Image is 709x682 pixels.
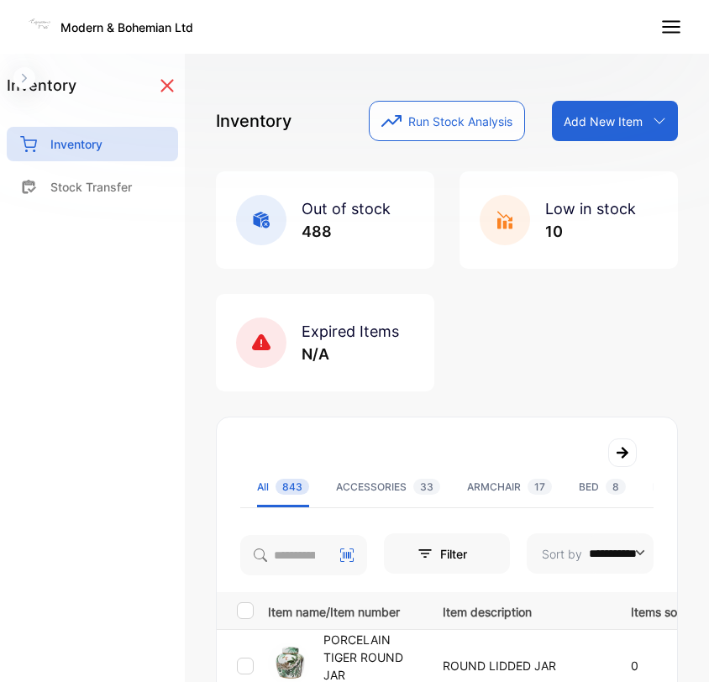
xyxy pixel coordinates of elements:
[413,479,440,495] span: 33
[50,178,132,196] p: Stock Transfer
[50,135,102,153] p: Inventory
[268,600,422,621] p: Item name/Item number
[369,101,525,141] button: Run Stock Analysis
[7,170,178,204] a: Stock Transfer
[579,480,626,495] div: BED
[302,200,391,218] span: Out of stock
[545,200,636,218] span: Low in stock
[443,600,596,621] p: Item description
[545,220,636,243] p: 10
[302,323,399,340] span: Expired Items
[276,479,309,495] span: 843
[631,600,687,621] p: Items sold
[216,108,291,134] p: Inventory
[564,113,643,130] p: Add New Item
[542,545,582,563] p: Sort by
[336,480,440,495] div: ACCESSORIES
[7,74,76,97] h1: inventory
[606,479,626,495] span: 8
[527,533,654,574] button: Sort by
[302,343,399,365] p: N/A
[257,480,309,495] div: All
[60,18,193,36] p: Modern & Bohemian Ltd
[443,657,596,674] p: ROUND LIDDED JAR
[7,127,178,161] a: Inventory
[528,479,552,495] span: 17
[27,12,52,37] img: Logo
[638,611,709,682] iframe: LiveChat chat widget
[467,480,552,495] div: ARMCHAIR
[302,220,391,243] p: 488
[631,657,687,674] p: 0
